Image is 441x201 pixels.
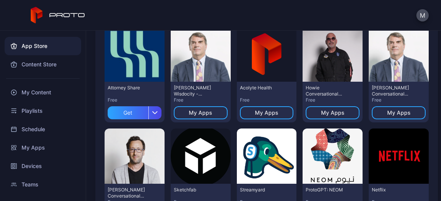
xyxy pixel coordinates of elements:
[108,106,148,119] div: Get
[108,97,161,103] div: Free
[174,85,216,97] div: Tim Draper Wisdocity - (Internal)
[5,138,81,157] a: My Apps
[306,97,359,103] div: Free
[5,120,81,138] a: Schedule
[5,55,81,74] a: Content Store
[5,83,81,102] a: My Content
[240,106,294,119] button: My Apps
[240,97,294,103] div: Free
[108,103,161,119] button: Get
[5,37,81,55] a: App Store
[416,9,429,21] button: M
[174,106,228,119] button: My Apps
[306,85,348,97] div: Howie Conversational Persona - (Proto Internal)
[306,187,348,193] div: ProtoGPT: NEOM
[372,85,414,97] div: Draper Conversational Persona - (Proto Internal)
[174,187,216,193] div: Sketchfab
[5,157,81,175] a: Devices
[108,187,150,199] div: David Conversational Persona - (Proto Internal)
[255,110,278,116] div: My Apps
[5,175,81,194] a: Teams
[174,97,228,103] div: Free
[5,102,81,120] a: Playlists
[372,97,426,103] div: Free
[306,106,359,119] button: My Apps
[372,106,426,119] button: My Apps
[240,187,282,193] div: Streamyard
[372,187,414,193] div: Netflix
[321,110,344,116] div: My Apps
[189,110,212,116] div: My Apps
[387,110,411,116] div: My Apps
[108,85,150,91] div: Attorney Share
[240,85,282,91] div: Acolyte Health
